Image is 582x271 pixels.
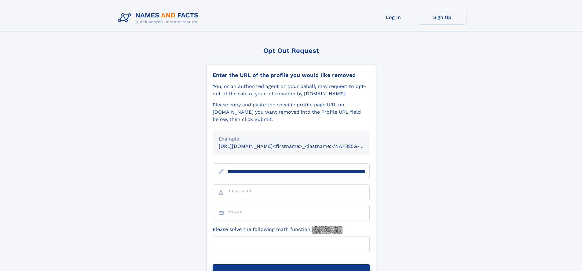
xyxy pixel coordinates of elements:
[369,10,418,25] a: Log In
[219,143,381,149] small: [URL][DOMAIN_NAME]<firstname>_<lastname>/NAF325G-xxxxxxxx
[115,10,203,26] img: Logo Names and Facts
[213,101,370,123] div: Please copy and paste the specific profile page URL on [DOMAIN_NAME] you want removed into the Pr...
[213,72,370,79] div: Enter the URL of the profile you would like removed
[219,135,364,143] div: Example:
[213,83,370,97] div: You, or an authorized agent on your behalf, may request to opt-out of the sale of your informatio...
[213,226,342,234] label: Please solve the following math function:
[418,10,467,25] a: Sign Up
[206,47,376,54] div: Opt Out Request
